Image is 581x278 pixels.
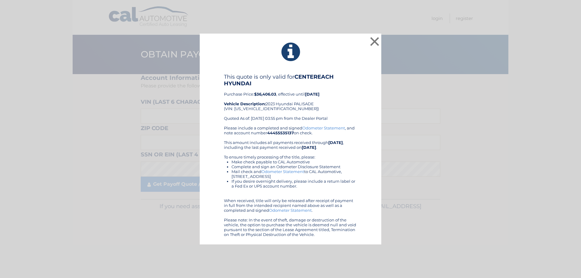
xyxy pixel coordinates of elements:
b: CENTEREACH HYUNDAI [224,74,334,87]
li: If you desire overnight delivery, please include a return label or a Fed Ex or UPS account number. [231,179,357,188]
a: Odometer Statement [269,208,312,213]
li: Mail check and to CAL Automotive, [STREET_ADDRESS] [231,169,357,179]
a: Odometer Statement [302,126,345,130]
b: $36,406.03 [254,92,276,96]
b: [DATE] [305,92,320,96]
li: Complete and sign an Odometer Disclosure Statement [231,164,357,169]
b: [DATE] [302,145,316,150]
div: Purchase Price: , effective until 2023 Hyundai PALISADE (VIN: [US_VEHICLE_IDENTIFICATION_NUMBER])... [224,74,357,126]
b: 44455535137 [267,130,294,135]
a: Odometer Statement [261,169,304,174]
strong: Vehicle Description: [224,101,266,106]
button: × [369,35,381,47]
b: [DATE] [328,140,343,145]
li: Make check payable to CAL Automotive [231,159,357,164]
h4: This quote is only valid for [224,74,357,87]
div: Please include a completed and signed , and note account number on check. This amount includes al... [224,126,357,237]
